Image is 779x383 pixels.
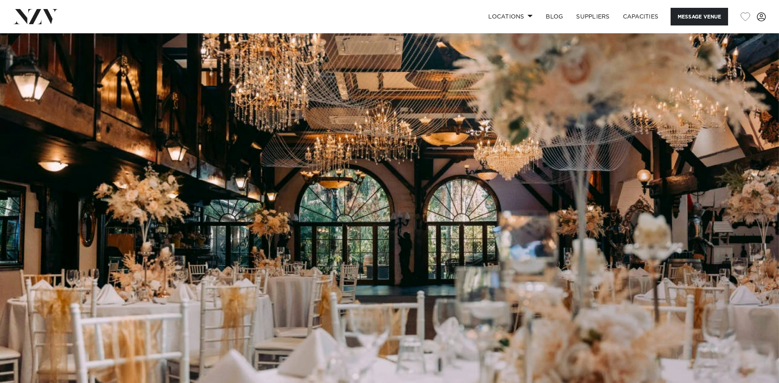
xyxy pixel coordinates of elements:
button: Message Venue [671,8,728,25]
a: Locations [482,8,539,25]
a: BLOG [539,8,570,25]
a: SUPPLIERS [570,8,616,25]
a: Capacities [616,8,665,25]
img: nzv-logo.png [13,9,58,24]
